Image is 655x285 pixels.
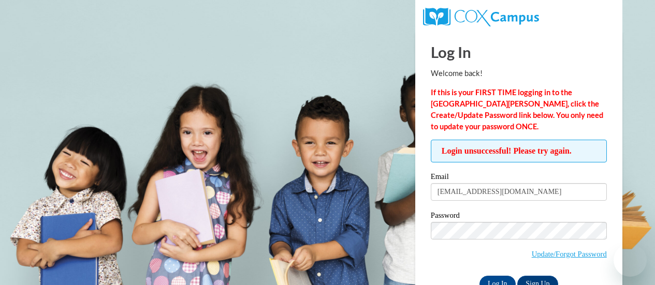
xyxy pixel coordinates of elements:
[431,41,607,63] h1: Log In
[614,244,647,277] iframe: Button to launch messaging window
[431,140,607,162] span: Login unsuccessful! Please try again.
[431,68,607,79] p: Welcome back!
[431,212,607,222] label: Password
[431,88,603,131] strong: If this is your FIRST TIME logging in to the [GEOGRAPHIC_DATA][PERSON_NAME], click the Create/Upd...
[423,8,539,26] img: COX Campus
[532,250,607,258] a: Update/Forgot Password
[431,173,607,183] label: Email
